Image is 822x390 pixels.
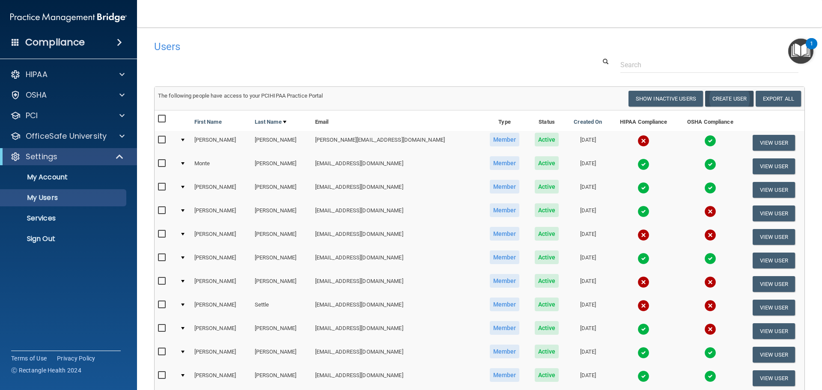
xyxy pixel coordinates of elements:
[10,90,125,100] a: OSHA
[6,194,122,202] p: My Users
[191,202,251,225] td: [PERSON_NAME]
[753,135,795,151] button: View User
[251,366,312,390] td: [PERSON_NAME]
[191,272,251,296] td: [PERSON_NAME]
[566,296,610,319] td: [DATE]
[490,250,520,264] span: Member
[26,131,107,141] p: OfficeSafe University
[26,90,47,100] p: OSHA
[753,182,795,198] button: View User
[704,135,716,147] img: tick.e7d51cea.svg
[11,354,47,363] a: Terms of Use
[251,343,312,366] td: [PERSON_NAME]
[705,91,753,107] button: Create User
[490,321,520,335] span: Member
[527,110,566,131] th: Status
[704,347,716,359] img: tick.e7d51cea.svg
[312,110,482,131] th: Email
[312,319,482,343] td: [EMAIL_ADDRESS][DOMAIN_NAME]
[566,272,610,296] td: [DATE]
[490,180,520,194] span: Member
[312,249,482,272] td: [EMAIL_ADDRESS][DOMAIN_NAME]
[535,321,559,335] span: Active
[637,276,649,288] img: cross.ca9f0e7f.svg
[6,235,122,243] p: Sign Out
[191,155,251,178] td: Monte
[251,272,312,296] td: [PERSON_NAME]
[566,225,610,249] td: [DATE]
[191,366,251,390] td: [PERSON_NAME]
[490,227,520,241] span: Member
[26,110,38,121] p: PCI
[620,57,798,73] input: Search
[704,205,716,217] img: cross.ca9f0e7f.svg
[637,347,649,359] img: tick.e7d51cea.svg
[191,249,251,272] td: [PERSON_NAME]
[251,155,312,178] td: [PERSON_NAME]
[251,249,312,272] td: [PERSON_NAME]
[312,296,482,319] td: [EMAIL_ADDRESS][DOMAIN_NAME]
[566,202,610,225] td: [DATE]
[535,368,559,382] span: Active
[490,368,520,382] span: Member
[704,182,716,194] img: tick.e7d51cea.svg
[191,319,251,343] td: [PERSON_NAME]
[10,110,125,121] a: PCI
[312,178,482,202] td: [EMAIL_ADDRESS][DOMAIN_NAME]
[637,205,649,217] img: tick.e7d51cea.svg
[637,182,649,194] img: tick.e7d51cea.svg
[535,156,559,170] span: Active
[753,276,795,292] button: View User
[154,41,528,52] h4: Users
[677,110,743,131] th: OSHA Compliance
[704,276,716,288] img: cross.ca9f0e7f.svg
[57,354,95,363] a: Privacy Policy
[312,366,482,390] td: [EMAIL_ADDRESS][DOMAIN_NAME]
[158,92,323,99] span: The following people have access to your PCIHIPAA Practice Portal
[753,347,795,363] button: View User
[637,135,649,147] img: cross.ca9f0e7f.svg
[312,225,482,249] td: [EMAIL_ADDRESS][DOMAIN_NAME]
[535,250,559,264] span: Active
[637,370,649,382] img: tick.e7d51cea.svg
[566,131,610,155] td: [DATE]
[637,253,649,265] img: tick.e7d51cea.svg
[753,370,795,386] button: View User
[191,296,251,319] td: [PERSON_NAME]
[566,366,610,390] td: [DATE]
[704,229,716,241] img: cross.ca9f0e7f.svg
[535,203,559,217] span: Active
[753,229,795,245] button: View User
[637,323,649,335] img: tick.e7d51cea.svg
[26,152,57,162] p: Settings
[251,202,312,225] td: [PERSON_NAME]
[490,274,520,288] span: Member
[535,274,559,288] span: Active
[490,133,520,146] span: Member
[312,155,482,178] td: [EMAIL_ADDRESS][DOMAIN_NAME]
[704,323,716,335] img: cross.ca9f0e7f.svg
[6,173,122,182] p: My Account
[191,178,251,202] td: [PERSON_NAME]
[251,178,312,202] td: [PERSON_NAME]
[637,158,649,170] img: tick.e7d51cea.svg
[10,69,125,80] a: HIPAA
[753,300,795,316] button: View User
[535,227,559,241] span: Active
[191,225,251,249] td: [PERSON_NAME]
[535,133,559,146] span: Active
[255,117,286,127] a: Last Name
[566,343,610,366] td: [DATE]
[637,229,649,241] img: cross.ca9f0e7f.svg
[312,202,482,225] td: [EMAIL_ADDRESS][DOMAIN_NAME]
[490,203,520,217] span: Member
[753,323,795,339] button: View User
[704,370,716,382] img: tick.e7d51cea.svg
[637,300,649,312] img: cross.ca9f0e7f.svg
[490,156,520,170] span: Member
[753,205,795,221] button: View User
[574,117,602,127] a: Created On
[11,366,81,375] span: Ⓒ Rectangle Health 2024
[10,9,127,26] img: PMB logo
[535,180,559,194] span: Active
